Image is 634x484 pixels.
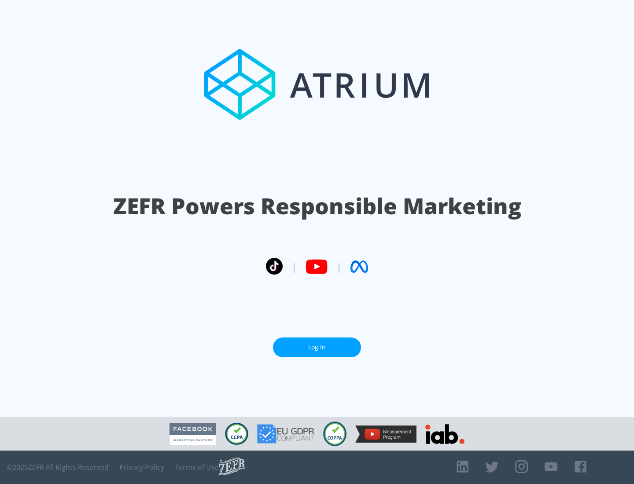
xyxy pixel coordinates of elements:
img: COPPA Compliant [323,422,346,446]
span: © 2025 ZEFR All Rights Reserved [7,463,109,472]
a: Privacy Policy [119,463,164,472]
h1: ZEFR Powers Responsible Marketing [113,191,521,221]
span: | [291,260,297,273]
a: Terms of Use [175,463,219,472]
img: YouTube Measurement Program [355,425,417,443]
img: GDPR Compliant [257,424,314,444]
a: Log In [273,337,361,357]
img: Facebook Marketing Partner [170,423,216,445]
img: CCPA Compliant [225,423,248,445]
img: IAB [425,424,464,444]
span: | [336,260,342,273]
